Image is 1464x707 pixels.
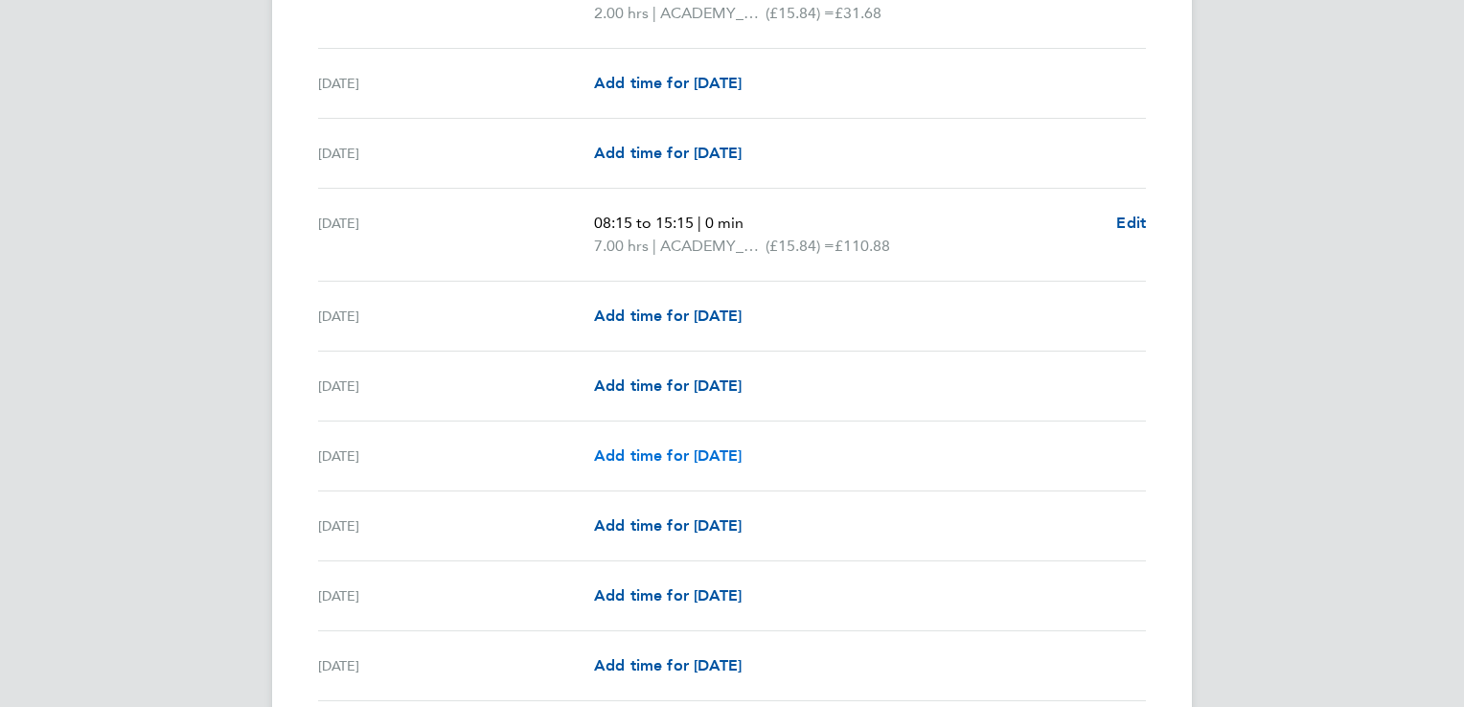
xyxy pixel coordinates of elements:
[835,4,881,22] span: £31.68
[594,144,742,162] span: Add time for [DATE]
[594,237,649,255] span: 7.00 hrs
[318,212,594,258] div: [DATE]
[318,584,594,607] div: [DATE]
[594,214,694,232] span: 08:15 to 15:15
[594,72,742,95] a: Add time for [DATE]
[766,237,835,255] span: (£15.84) =
[594,307,742,325] span: Add time for [DATE]
[594,376,742,395] span: Add time for [DATE]
[698,214,701,232] span: |
[652,4,656,22] span: |
[318,375,594,398] div: [DATE]
[318,142,594,165] div: [DATE]
[766,4,835,22] span: (£15.84) =
[594,586,742,604] span: Add time for [DATE]
[594,584,742,607] a: Add time for [DATE]
[660,235,766,258] span: ACADEMY_SESSIONAL_COACH
[594,375,742,398] a: Add time for [DATE]
[594,4,649,22] span: 2.00 hrs
[318,514,594,537] div: [DATE]
[594,305,742,328] a: Add time for [DATE]
[652,237,656,255] span: |
[1116,212,1146,235] a: Edit
[705,214,743,232] span: 0 min
[318,445,594,468] div: [DATE]
[318,654,594,677] div: [DATE]
[660,2,766,25] span: ACADEMY_SESSIONAL_COACH
[594,74,742,92] span: Add time for [DATE]
[318,305,594,328] div: [DATE]
[594,514,742,537] a: Add time for [DATE]
[594,654,742,677] a: Add time for [DATE]
[835,237,890,255] span: £110.88
[594,516,742,535] span: Add time for [DATE]
[594,445,742,468] a: Add time for [DATE]
[594,142,742,165] a: Add time for [DATE]
[594,656,742,674] span: Add time for [DATE]
[318,72,594,95] div: [DATE]
[594,446,742,465] span: Add time for [DATE]
[1116,214,1146,232] span: Edit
